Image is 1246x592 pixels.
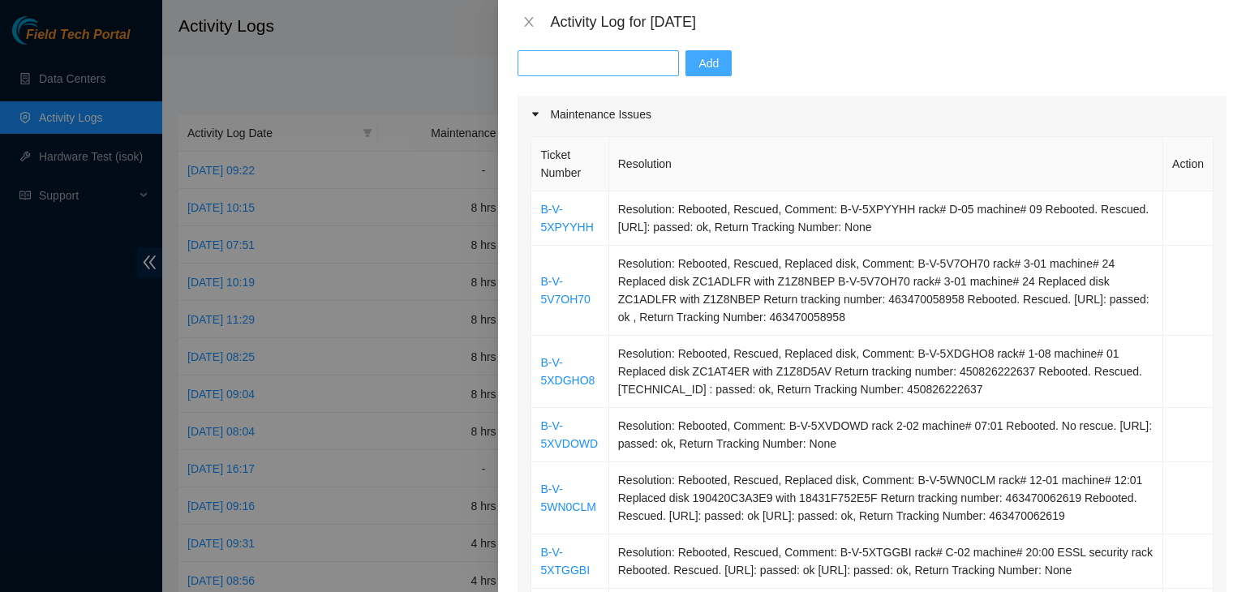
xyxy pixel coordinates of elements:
span: caret-right [531,109,540,119]
a: B-V-5XDGHO8 [540,356,595,387]
td: Resolution: Rebooted, Rescued, Replaced disk, Comment: B-V-5XDGHO8 rack# 1-08 machine# 01 Replace... [609,336,1163,408]
td: Resolution: Rebooted, Rescued, Comment: B-V-5XPYYHH rack# D-05 machine# 09 Rebooted. Rescued. [UR... [609,191,1163,246]
div: Activity Log for [DATE] [550,13,1227,31]
button: Add [685,50,732,76]
a: B-V-5V7OH70 [540,275,590,306]
td: Resolution: Rebooted, Rescued, Replaced disk, Comment: B-V-5V7OH70 rack# 3-01 machine# 24 Replace... [609,246,1163,336]
a: B-V-5WN0CLM [540,483,595,513]
td: Resolution: Rebooted, Rescued, Comment: B-V-5XTGGBI rack# C-02 machine# 20:00 ESSL security rack ... [609,534,1163,589]
td: Resolution: Rebooted, Comment: B-V-5XVDOWD rack 2-02 machine# 07:01 Rebooted. No rescue. [URL]: p... [609,408,1163,462]
th: Action [1163,137,1214,191]
td: Resolution: Rebooted, Rescued, Replaced disk, Comment: B-V-5WN0CLM rack# 12-01 machine# 12:01 Rep... [609,462,1163,534]
button: Close [518,15,540,30]
div: Maintenance Issues [518,96,1227,133]
span: Add [698,54,719,72]
a: B-V-5XVDOWD [540,419,598,450]
th: Ticket Number [531,137,608,191]
a: B-V-5XPYYHH [540,203,593,234]
a: B-V-5XTGGBI [540,546,590,577]
span: close [522,15,535,28]
th: Resolution [609,137,1163,191]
